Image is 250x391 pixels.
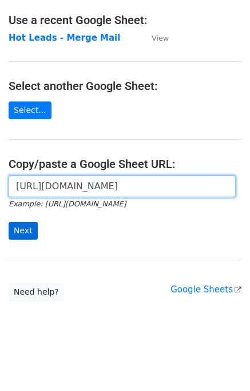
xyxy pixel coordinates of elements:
[9,13,241,27] h4: Use a recent Google Sheet:
[152,34,169,42] small: View
[9,33,120,43] a: Hot Leads - Merge Mail
[9,79,241,93] h4: Select another Google Sheet:
[9,200,126,208] small: Example: [URL][DOMAIN_NAME]
[9,101,51,119] a: Select...
[9,157,241,171] h4: Copy/paste a Google Sheet URL:
[9,222,38,240] input: Next
[9,283,64,301] a: Need help?
[9,175,236,197] input: Paste your Google Sheet URL here
[140,33,169,43] a: View
[193,336,250,391] iframe: Chat Widget
[170,284,241,295] a: Google Sheets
